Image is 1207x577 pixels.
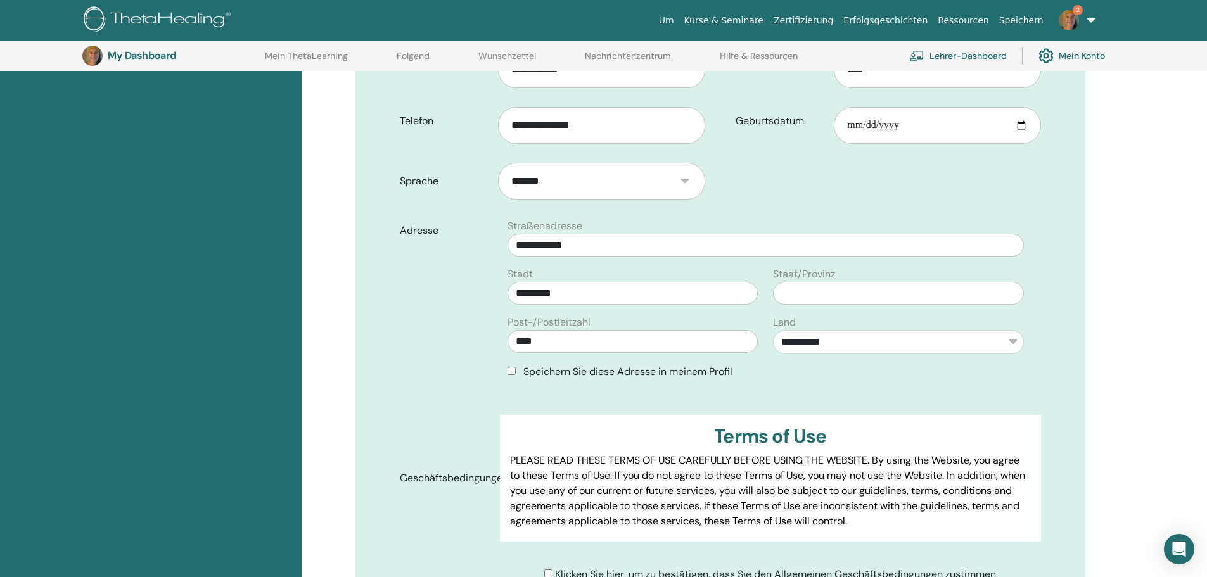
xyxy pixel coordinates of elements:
[82,46,103,66] img: default.jpg
[84,6,235,35] img: logo.png
[773,267,835,282] label: Staat/Provinz
[994,9,1049,32] a: Speichern
[585,51,671,71] a: Nachrichtenzentrum
[397,51,430,71] a: Folgend
[108,49,234,61] h3: My Dashboard
[265,51,348,71] a: Mein ThetaLearning
[1038,45,1054,67] img: cog.svg
[390,219,501,243] label: Adresse
[773,315,796,330] label: Land
[508,219,582,234] label: Straßenadresse
[1073,5,1083,15] span: 2
[478,51,536,71] a: Wunschzettel
[510,425,1030,448] h3: Terms of Use
[909,42,1007,70] a: Lehrer-Dashboard
[508,267,533,282] label: Stadt
[390,169,499,193] label: Sprache
[510,453,1030,529] p: PLEASE READ THESE TERMS OF USE CAREFULLY BEFORE USING THE WEBSITE. By using the Website, you agre...
[679,9,769,32] a: Kurse & Seminare
[1164,534,1194,564] div: Open Intercom Messenger
[390,466,501,490] label: Geschäftsbedingungen
[390,109,499,133] label: Telefon
[769,9,838,32] a: Zertifizierung
[838,9,933,32] a: Erfolgsgeschichten
[933,9,993,32] a: Ressourcen
[654,9,679,32] a: Um
[726,109,834,133] label: Geburtsdatum
[1059,10,1079,30] img: default.jpg
[1038,42,1105,70] a: Mein Konto
[508,315,591,330] label: Post-/Postleitzahl
[523,365,732,378] span: Speichern Sie diese Adresse in meinem Profil
[909,50,924,61] img: chalkboard-teacher.svg
[720,51,798,71] a: Hilfe & Ressourcen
